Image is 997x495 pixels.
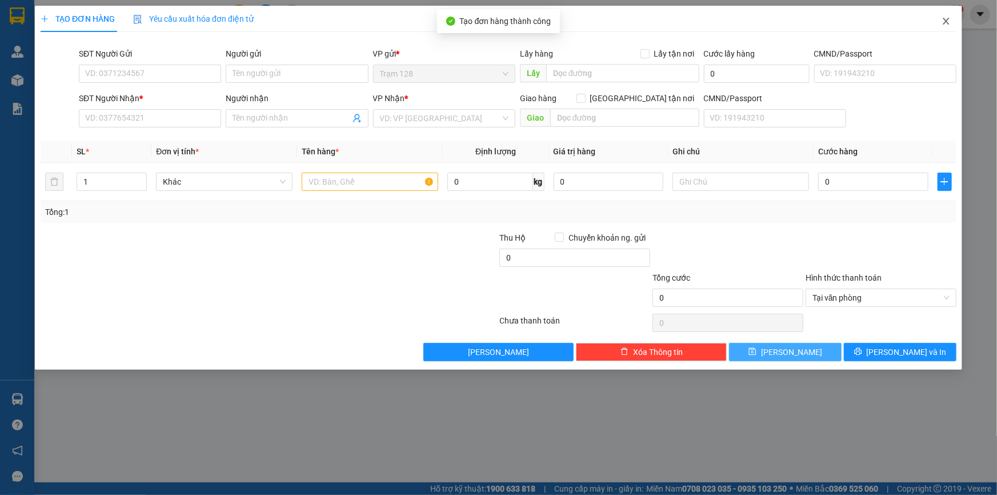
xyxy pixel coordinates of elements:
[468,346,529,358] span: [PERSON_NAME]
[748,348,756,357] span: save
[729,343,842,361] button: save[PERSON_NAME]
[373,94,405,103] span: VP Nhận
[814,47,956,60] div: CMND/Passport
[652,273,690,282] span: Tổng cước
[423,343,574,361] button: [PERSON_NAME]
[576,343,727,361] button: deleteXóa Thông tin
[133,15,142,24] img: icon
[930,6,962,38] button: Close
[672,173,809,191] input: Ghi Chú
[520,109,550,127] span: Giao
[546,64,699,82] input: Dọc đường
[550,109,699,127] input: Dọc đường
[586,92,699,105] span: [GEOGRAPHIC_DATA] tận nơi
[812,289,950,306] span: Tại văn phòng
[564,231,650,244] span: Chuyển khoản ng. gửi
[818,147,858,156] span: Cước hàng
[854,348,862,357] span: printer
[460,17,551,26] span: Tạo đơn hàng thành công
[79,92,221,105] div: SĐT Người Nhận
[806,273,882,282] label: Hình thức thanh toán
[353,114,362,123] span: user-add
[41,15,49,23] span: plus
[668,141,814,163] th: Ghi chú
[373,47,515,60] div: VP gửi
[77,147,86,156] span: SL
[302,147,339,156] span: Tên hàng
[867,346,947,358] span: [PERSON_NAME] và In
[520,94,556,103] span: Giao hàng
[704,92,846,105] div: CMND/Passport
[133,14,254,23] span: Yêu cầu xuất hóa đơn điện tử
[942,17,951,26] span: close
[45,173,63,191] button: delete
[475,147,516,156] span: Định lượng
[650,47,699,60] span: Lấy tận nơi
[41,14,115,23] span: TẠO ĐƠN HÀNG
[380,65,508,82] span: Trạm 128
[761,346,822,358] span: [PERSON_NAME]
[302,173,438,191] input: VD: Bàn, Ghế
[499,314,652,334] div: Chưa thanh toán
[620,348,628,357] span: delete
[520,64,546,82] span: Lấy
[226,47,368,60] div: Người gửi
[938,173,952,191] button: plus
[938,177,951,186] span: plus
[446,17,455,26] span: check-circle
[844,343,956,361] button: printer[PERSON_NAME] và In
[554,147,596,156] span: Giá trị hàng
[633,346,683,358] span: Xóa Thông tin
[520,49,553,58] span: Lấy hàng
[156,147,199,156] span: Đơn vị tính
[499,233,526,242] span: Thu Hộ
[79,47,221,60] div: SĐT Người Gửi
[163,173,286,190] span: Khác
[226,92,368,105] div: Người nhận
[554,173,664,191] input: 0
[45,206,385,218] div: Tổng: 1
[704,65,810,83] input: Cước lấy hàng
[704,49,755,58] label: Cước lấy hàng
[533,173,544,191] span: kg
